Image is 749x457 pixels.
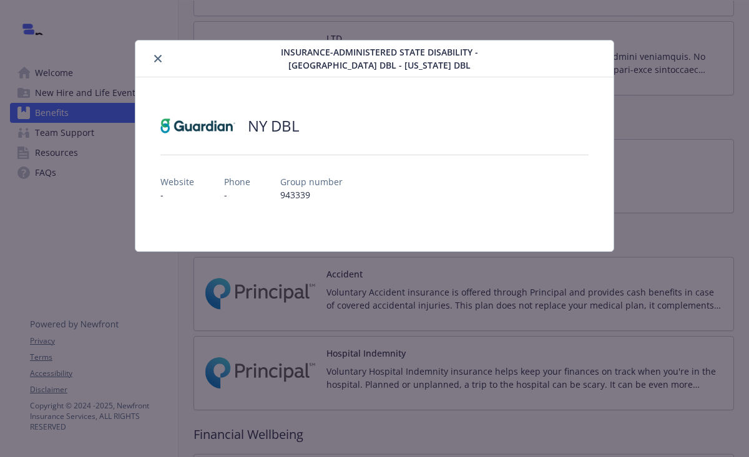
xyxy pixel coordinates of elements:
p: - [224,188,250,201]
img: Guardian [160,107,235,145]
button: close [150,51,165,66]
p: Website [160,175,194,188]
div: details for plan Insurance-Administered State Disability - NY DBL - New York DBL [75,40,674,252]
span: Insurance-Administered State Disability - [GEOGRAPHIC_DATA] DBL - [US_STATE] DBL [239,46,520,72]
p: - [160,188,194,201]
p: 943339 [280,188,343,201]
p: Phone [224,175,250,188]
p: Group number [280,175,343,188]
h2: NY DBL [248,115,300,137]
